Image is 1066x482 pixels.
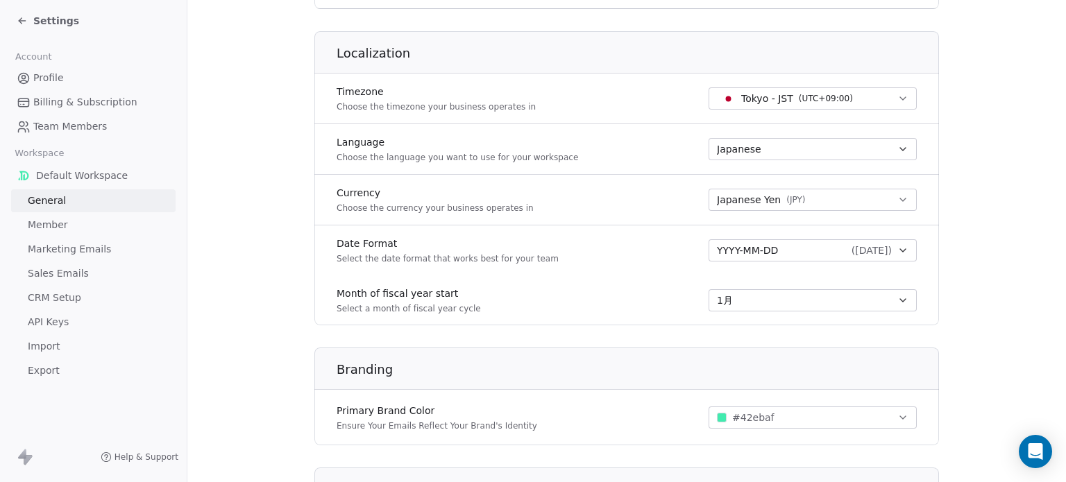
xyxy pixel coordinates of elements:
span: Billing & Subscription [33,95,137,110]
span: ( JPY ) [786,194,805,205]
p: Choose the currency your business operates in [337,203,534,214]
a: Profile [11,67,176,89]
a: General [11,189,176,212]
span: Marketing Emails [28,242,111,257]
a: Billing & Subscription [11,91,176,114]
p: Select a month of fiscal year cycle [337,303,481,314]
a: Team Members [11,115,176,138]
label: Currency [337,186,534,200]
span: Import [28,339,60,354]
img: %C3%A3%C2%83%C2%AD%C3%A3%C2%82%C2%B4512.png [17,169,31,182]
span: CRM Setup [28,291,81,305]
span: Help & Support [115,451,178,463]
label: Primary Brand Color [337,404,537,418]
span: Settings [33,14,79,28]
span: #42ebaf [732,411,775,425]
p: Ensure Your Emails Reflect Your Brand's Identity [337,420,537,431]
a: Help & Support [101,451,178,463]
span: General [28,193,66,208]
label: Month of fiscal year start [337,286,481,300]
p: Choose the language you want to use for your workspace [337,152,578,163]
label: Language [337,135,578,149]
span: Account [9,46,58,67]
a: Marketing Emails [11,238,176,261]
p: Choose the timezone your business operates in [337,101,536,112]
span: Export [28,363,60,378]
button: Japanese Yen(JPY) [709,189,917,211]
span: Japanese Yen [717,193,781,207]
button: Tokyo - JST(UTC+09:00) [709,87,917,110]
span: ( [DATE] ) [852,243,892,257]
span: Sales Emails [28,266,89,281]
span: YYYY-MM-DD [717,243,778,257]
span: Member [28,218,68,232]
label: Timezone [337,85,536,98]
label: Date Format [337,236,559,250]
a: API Keys [11,311,176,334]
p: Select the date format that works best for your team [337,253,559,264]
span: 1月 [717,293,733,307]
span: ( UTC+09:00 ) [799,92,853,105]
a: Sales Emails [11,262,176,285]
a: Export [11,359,176,382]
a: Member [11,214,176,236]
span: API Keys [28,315,69,329]
h1: Branding [337,361,940,378]
a: Settings [17,14,79,28]
span: Workspace [9,143,70,164]
div: Open Intercom Messenger [1019,435,1052,468]
span: Tokyo - JST [741,92,793,105]
h1: Localization [337,45,940,62]
button: #42ebaf [709,406,917,429]
span: Team Members [33,119,107,134]
span: Profile [33,71,64,85]
a: CRM Setup [11,286,176,309]
span: Default Workspace [36,169,128,182]
a: Import [11,335,176,358]
span: Japanese [717,142,761,156]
